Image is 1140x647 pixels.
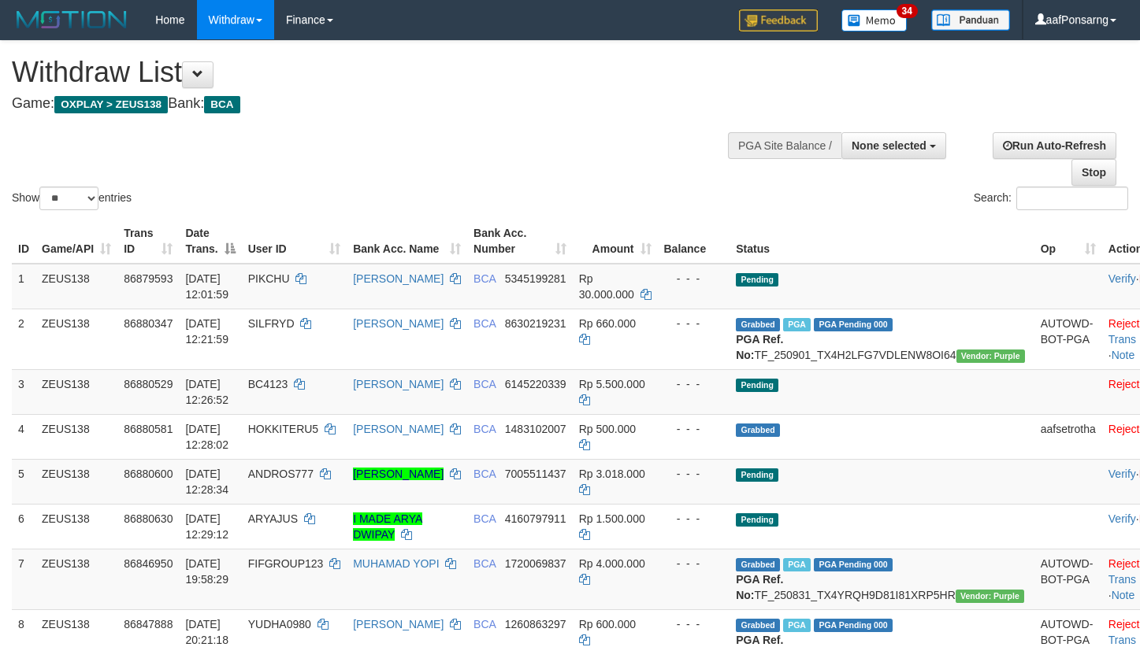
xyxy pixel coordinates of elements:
b: PGA Ref. No: [736,333,783,361]
span: 86846950 [124,557,173,570]
a: Verify [1108,512,1136,525]
span: 86879593 [124,272,173,285]
span: HOKKITERU5 [248,423,318,435]
span: Vendor URL: https://trx4.1velocity.biz [956,590,1024,603]
span: [DATE] 19:58:29 [185,557,228,586]
span: 86880630 [124,512,173,525]
span: PIKCHU [248,272,290,285]
div: - - - [664,316,724,331]
span: Rp 600.000 [579,618,636,630]
span: ANDROS777 [248,468,314,480]
span: 86847888 [124,618,173,630]
span: None selected [852,139,926,152]
th: Bank Acc. Number: activate to sort column ascending [467,219,573,264]
span: [DATE] 12:26:52 [185,378,228,406]
span: Copy 1260863297 to clipboard [505,618,566,630]
span: Rp 1.500.000 [579,512,645,525]
div: - - - [664,466,724,482]
span: BCA [473,618,496,630]
span: Marked by aafnoeunsreypich [783,558,811,571]
span: BCA [473,272,496,285]
a: Stop [1071,159,1116,186]
span: Copy 1483102007 to clipboard [505,423,566,435]
span: 86880581 [124,423,173,435]
span: SILFRYD [248,317,295,330]
span: Rp 660.000 [579,317,636,330]
th: Trans ID: activate to sort column ascending [117,219,179,264]
span: OXPLAY > ZEUS138 [54,96,168,113]
th: Date Trans.: activate to sort column descending [179,219,241,264]
th: ID [12,219,35,264]
a: [PERSON_NAME] [353,423,444,435]
td: TF_250831_TX4YRQH9D81I81XRP5HR [730,549,1034,609]
span: Rp 30.000.000 [579,272,634,301]
a: MUHAMAD YOPI [353,557,439,570]
span: Grabbed [736,318,780,331]
td: TF_250901_TX4H2LFG7VDLENW8OI64 [730,309,1034,369]
img: Button%20Memo.svg [841,9,908,31]
div: - - - [664,616,724,632]
span: ARYAJUS [248,512,298,525]
td: 1 [12,264,35,309]
td: 6 [12,504,35,549]
span: 86880347 [124,317,173,330]
th: Balance [658,219,730,264]
span: Pending [736,379,778,392]
span: PGA Pending [814,318,893,331]
th: User ID: activate to sort column ascending [242,219,347,264]
span: BCA [204,96,240,113]
span: Vendor URL: https://trx4.1velocity.biz [956,349,1025,363]
span: Copy 8630219231 to clipboard [505,317,566,330]
button: None selected [841,132,946,159]
span: [DATE] 12:28:02 [185,423,228,451]
span: Copy 6145220339 to clipboard [505,378,566,390]
span: YUDHA0980 [248,618,311,630]
td: AUTOWD-BOT-PGA [1034,549,1102,609]
a: [PERSON_NAME] [353,272,444,285]
span: Copy 1720069837 to clipboard [505,557,566,570]
a: Verify [1108,272,1136,285]
span: Marked by aafnoeunsreypich [783,318,811,331]
td: ZEUS138 [35,504,117,549]
td: AUTOWD-BOT-PGA [1034,309,1102,369]
th: Op: activate to sort column ascending [1034,219,1102,264]
div: - - - [664,376,724,392]
a: Run Auto-Refresh [993,132,1116,159]
span: Rp 5.500.000 [579,378,645,390]
span: [DATE] 12:01:59 [185,272,228,301]
th: Bank Acc. Name: activate to sort column ascending [347,219,467,264]
a: Note [1112,589,1135,601]
span: Rp 3.018.000 [579,468,645,480]
span: Pending [736,513,778,527]
td: 3 [12,369,35,414]
div: - - - [664,271,724,287]
span: 34 [897,4,918,18]
span: PGA Pending [814,558,893,571]
a: [PERSON_NAME] [353,378,444,390]
span: [DATE] 12:29:12 [185,512,228,541]
td: 4 [12,414,35,459]
span: BCA [473,557,496,570]
span: BCA [473,468,496,480]
a: Reject [1108,317,1140,330]
span: Pending [736,468,778,482]
span: Pending [736,273,778,287]
th: Status [730,219,1034,264]
span: Grabbed [736,558,780,571]
a: Reject [1108,423,1140,435]
div: - - - [664,556,724,571]
span: Copy 5345199281 to clipboard [505,272,566,285]
span: Rp 4.000.000 [579,557,645,570]
span: BCA [473,512,496,525]
td: 5 [12,459,35,504]
span: Rp 500.000 [579,423,636,435]
span: Copy 4160797911 to clipboard [505,512,566,525]
div: - - - [664,511,724,527]
a: Verify [1108,468,1136,480]
span: [DATE] 20:21:18 [185,618,228,646]
a: Reject [1108,557,1140,570]
img: panduan.png [931,9,1010,31]
img: Feedback.jpg [739,9,818,31]
a: [PERSON_NAME] [353,618,444,630]
td: ZEUS138 [35,264,117,309]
